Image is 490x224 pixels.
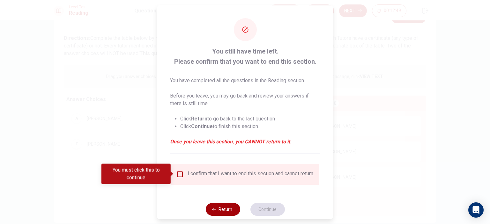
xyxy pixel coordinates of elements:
[180,115,320,122] li: Click to go back to the last question
[180,122,320,130] li: Click to finish this section.
[170,138,320,145] em: Once you leave this section, you CANNOT return to it.
[191,115,207,121] strong: Return
[188,170,314,178] div: I confirm that I want to end this section and cannot return.
[250,203,285,215] button: Continue
[205,203,240,215] button: Return
[468,202,484,218] div: Open Intercom Messenger
[170,46,320,66] span: You still have time left. Please confirm that you want to end this section.
[170,92,320,107] p: Before you leave, you may go back and review your answers if there is still time.
[191,123,213,129] strong: Continue
[101,164,171,184] div: You must click this to continue
[176,170,184,178] span: You must click this to continue
[170,76,320,84] p: You have completed all the questions in the Reading section.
